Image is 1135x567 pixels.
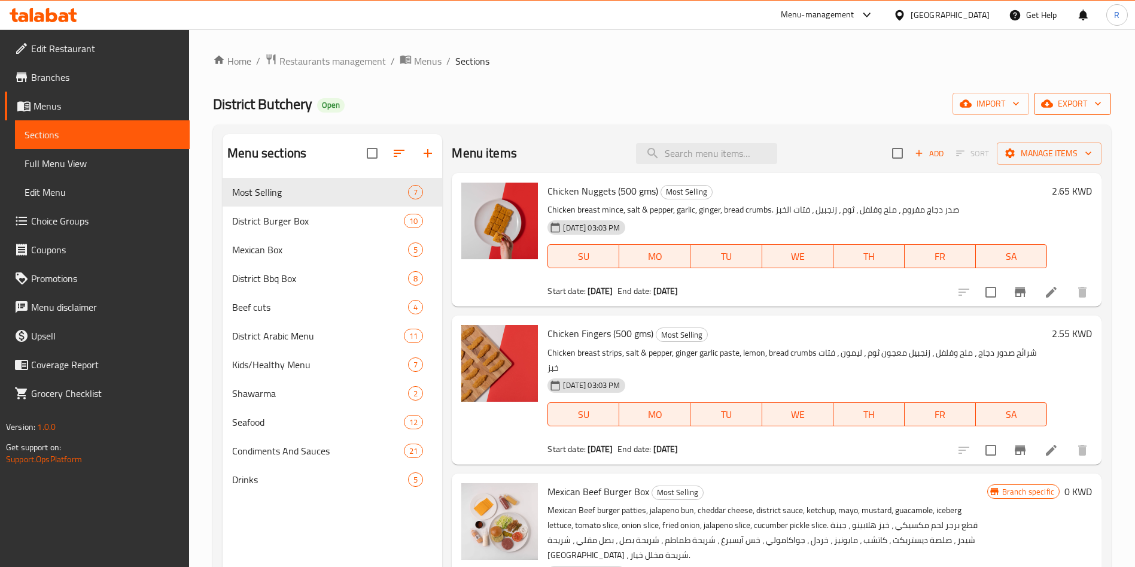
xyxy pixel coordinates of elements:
[624,248,686,265] span: MO
[404,415,423,429] div: items
[5,207,190,235] a: Choice Groups
[656,328,708,342] div: Most Selling
[404,329,423,343] div: items
[624,406,686,423] span: MO
[408,472,423,487] div: items
[223,379,442,408] div: Shawarma2
[5,264,190,293] a: Promotions
[232,386,408,401] span: Shawarma
[1068,278,1097,307] button: delete
[25,128,180,142] span: Sections
[1052,325,1092,342] h6: 2.55 KWD
[652,486,704,500] div: Most Selling
[911,8,990,22] div: [GEOGRAPHIC_DATA]
[910,144,948,163] button: Add
[978,280,1003,305] span: Select to update
[265,53,386,69] a: Restaurants management
[223,436,442,465] div: Condiments And Sauces21
[978,438,1003,463] span: Select to update
[223,207,442,235] div: District Burger Box10
[408,386,423,401] div: items
[232,329,404,343] span: District Arabic Menu
[31,357,180,372] span: Coverage Report
[885,141,910,166] span: Select section
[385,139,413,168] span: Sort sections
[6,439,61,455] span: Get support on:
[232,444,404,458] span: Condiments And Sauces
[909,248,971,265] span: FR
[31,70,180,84] span: Branches
[37,419,56,435] span: 1.0.0
[695,248,757,265] span: TU
[1006,146,1092,161] span: Manage items
[232,214,404,228] span: District Burger Box
[976,244,1047,268] button: SA
[31,41,180,56] span: Edit Restaurant
[408,300,423,314] div: items
[461,483,538,560] img: Mexican Beef Burger Box
[838,406,900,423] span: TH
[5,379,190,408] a: Grocery Checklist
[1006,436,1034,465] button: Branch-specific-item
[409,302,422,313] span: 4
[232,271,408,286] span: District Bbq Box
[232,415,404,429] span: Seafood
[317,98,345,113] div: Open
[617,283,651,299] span: End date:
[547,345,1047,375] p: Chicken breast strips, salt & pepper, ginger garlic paste, lemon, bread crumbs شرائح صدور دجاج ، ...
[6,419,35,435] span: Version:
[223,173,442,499] nav: Menu sections
[15,120,190,149] a: Sections
[948,144,997,163] span: Select section first
[409,359,422,371] span: 7
[547,244,619,268] button: SU
[391,54,395,68] li: /
[232,242,408,257] div: Mexican Box
[905,402,976,426] button: FR
[213,90,312,117] span: District Butchery
[656,328,707,342] span: Most Selling
[213,53,1111,69] nav: breadcrumb
[31,300,180,314] span: Menu disclaimer
[213,54,251,68] a: Home
[553,248,614,265] span: SU
[360,141,385,166] span: Select all sections
[547,283,586,299] span: Start date:
[232,185,408,199] span: Most Selling
[997,142,1101,165] button: Manage items
[547,402,619,426] button: SU
[31,214,180,228] span: Choice Groups
[279,54,386,68] span: Restaurants management
[408,242,423,257] div: items
[690,244,762,268] button: TU
[223,408,442,436] div: Seafood12
[232,300,408,314] span: Beef cuts
[558,222,625,234] span: [DATE] 03:03 PM
[223,465,442,494] div: Drinks5
[15,178,190,207] a: Edit Menu
[617,441,651,457] span: End date:
[408,357,423,372] div: items
[909,406,971,423] span: FR
[404,214,423,228] div: items
[223,178,442,207] div: Most Selling7
[558,380,625,391] span: [DATE] 03:03 PM
[653,441,678,457] b: [DATE]
[962,96,1020,111] span: import
[413,139,442,168] button: Add section
[653,283,678,299] b: [DATE]
[5,63,190,92] a: Branches
[409,273,422,284] span: 8
[404,444,423,458] div: items
[6,451,82,467] a: Support.OpsPlatform
[5,322,190,350] a: Upsell
[547,325,653,342] span: Chicken Fingers (500 gms)
[1044,285,1058,299] a: Edit menu item
[5,34,190,63] a: Edit Restaurant
[838,248,900,265] span: TH
[31,329,180,343] span: Upsell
